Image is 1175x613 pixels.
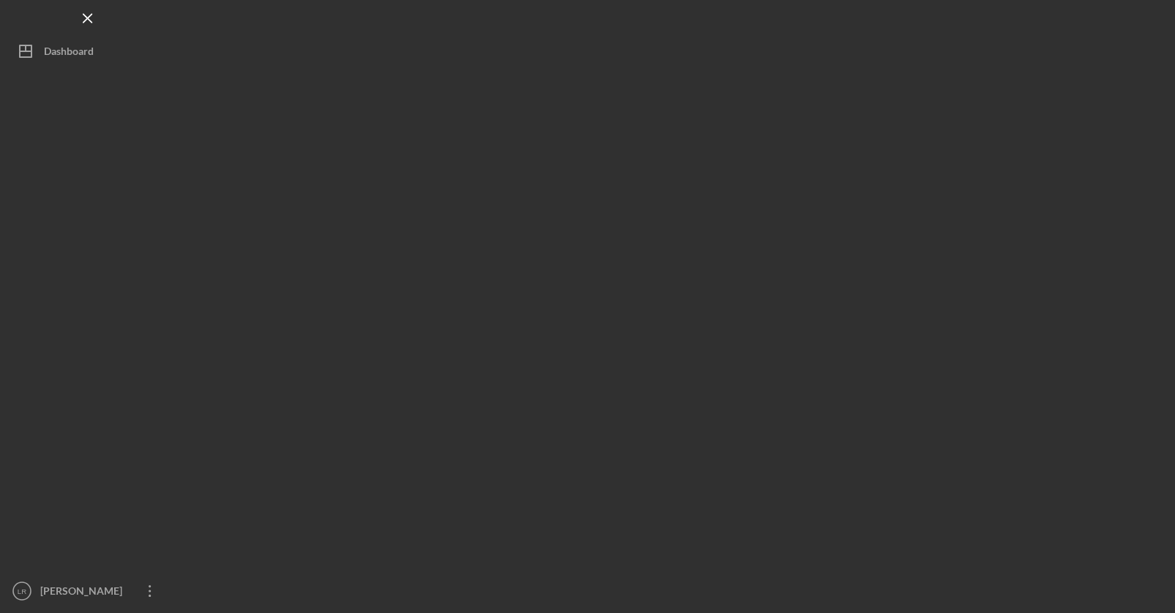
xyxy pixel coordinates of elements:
[7,37,168,66] button: Dashboard
[7,576,168,606] button: LR[PERSON_NAME]
[44,37,94,70] div: Dashboard
[37,576,132,609] div: [PERSON_NAME]
[18,587,26,595] text: LR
